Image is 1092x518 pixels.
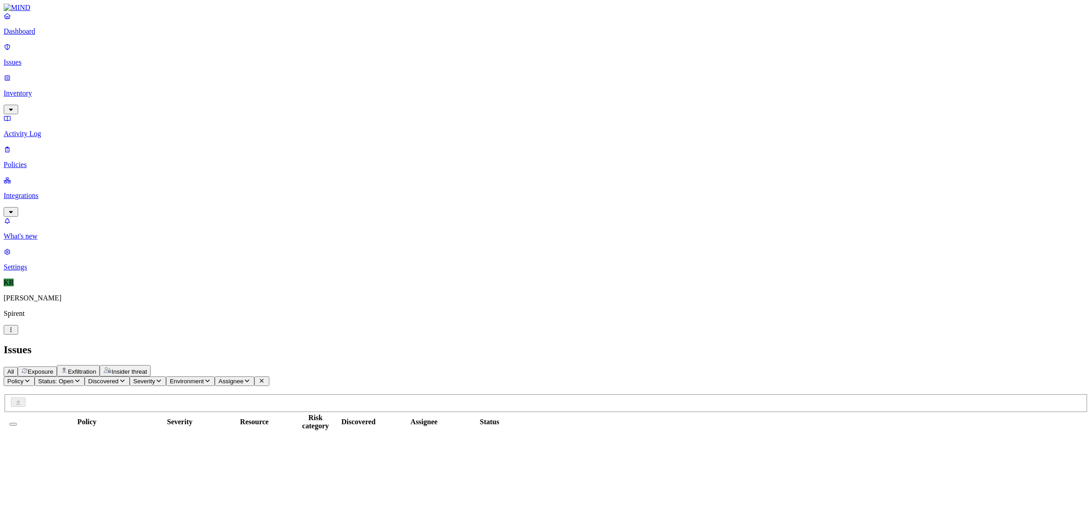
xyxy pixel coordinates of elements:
[218,378,243,385] span: Assignee
[4,27,1088,36] p: Dashboard
[4,263,1088,271] p: Settings
[4,344,1088,356] h2: Issues
[4,4,1088,12] a: MIND
[38,378,74,385] span: Status: Open
[4,58,1088,66] p: Issues
[388,418,460,426] div: Assignee
[152,418,207,426] div: Severity
[4,161,1088,169] p: Policies
[4,4,30,12] img: MIND
[331,418,386,426] div: Discovered
[7,368,14,375] span: All
[4,43,1088,66] a: Issues
[4,12,1088,36] a: Dashboard
[4,89,1088,97] p: Inventory
[4,145,1088,169] a: Policies
[111,368,147,375] span: Insider threat
[28,368,53,375] span: Exposure
[4,310,1088,318] p: Spirent
[23,418,151,426] div: Policy
[4,130,1088,138] p: Activity Log
[68,368,96,375] span: Exfiltration
[4,248,1088,271] a: Settings
[4,294,1088,302] p: [PERSON_NAME]
[302,414,329,430] div: Risk category
[4,232,1088,240] p: What's new
[4,192,1088,200] p: Integrations
[209,418,300,426] div: Resource
[133,378,155,385] span: Severity
[7,378,24,385] span: Policy
[4,217,1088,240] a: What's new
[170,378,204,385] span: Environment
[10,423,17,426] button: Select all
[4,74,1088,113] a: Inventory
[4,114,1088,138] a: Activity Log
[4,176,1088,215] a: Integrations
[88,378,119,385] span: Discovered
[462,418,517,426] div: Status
[4,279,14,286] span: KR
